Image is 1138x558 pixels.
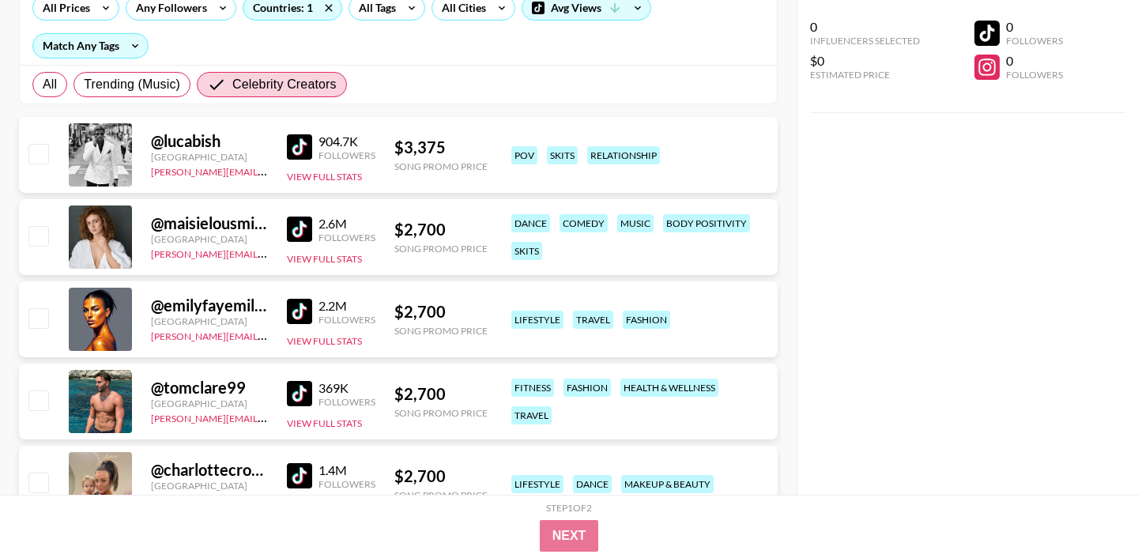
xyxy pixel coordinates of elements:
div: $ 2,700 [394,220,488,239]
div: @ tomclare99 [151,378,268,398]
div: skits [511,242,542,260]
a: [PERSON_NAME][EMAIL_ADDRESS][DOMAIN_NAME] [151,409,385,424]
div: Followers [318,149,375,161]
div: $ 2,700 [394,302,488,322]
div: @ charlottecrosby [151,460,268,480]
div: fashion [563,379,611,397]
div: [GEOGRAPHIC_DATA] [151,398,268,409]
a: [PERSON_NAME][EMAIL_ADDRESS][PERSON_NAME][DOMAIN_NAME] [151,327,460,342]
div: health & wellness [620,379,718,397]
div: Song Promo Price [394,160,488,172]
div: Followers [318,478,375,490]
div: travel [573,311,613,329]
img: TikTok [287,381,312,406]
div: fitness [511,379,554,397]
div: travel [511,406,552,424]
iframe: Drift Widget Chat Controller [1059,479,1119,539]
div: 1.4M [318,462,375,478]
div: dance [511,214,550,232]
div: Song Promo Price [394,325,488,337]
div: $0 [810,53,920,69]
a: [PERSON_NAME][EMAIL_ADDRESS][DOMAIN_NAME] [151,163,385,178]
div: Step 1 of 2 [546,502,592,514]
div: Song Promo Price [394,489,488,501]
div: body positivity [663,214,750,232]
button: View Full Stats [287,171,362,183]
div: [GEOGRAPHIC_DATA] [151,480,268,492]
span: All [43,75,57,94]
div: [GEOGRAPHIC_DATA] [151,315,268,327]
button: View Full Stats [287,335,362,347]
a: [PERSON_NAME][EMAIL_ADDRESS][DOMAIN_NAME] [151,245,385,260]
img: TikTok [287,299,312,324]
div: $ 3,375 [394,138,488,157]
button: Next [540,520,599,552]
div: Followers [1006,69,1063,81]
div: Followers [318,396,375,408]
div: Influencers Selected [810,35,920,47]
div: 369K [318,380,375,396]
div: relationship [587,146,660,164]
div: comedy [560,214,608,232]
img: TikTok [287,463,312,488]
div: @ maisielousmith [151,213,268,233]
div: makeup & beauty [621,475,714,493]
img: TikTok [287,134,312,160]
div: $ 2,700 [394,466,488,486]
div: skits [547,146,578,164]
div: Match Any Tags [33,34,148,58]
div: pov [511,146,537,164]
div: $ 2,700 [394,384,488,404]
div: Estimated Price [810,69,920,81]
div: Followers [318,232,375,243]
div: 904.7K [318,134,375,149]
div: [GEOGRAPHIC_DATA] [151,151,268,163]
div: Song Promo Price [394,243,488,254]
span: Trending (Music) [84,75,180,94]
div: lifestyle [511,475,563,493]
div: 2.6M [318,216,375,232]
img: TikTok [287,217,312,242]
div: [GEOGRAPHIC_DATA] [151,233,268,245]
div: lifestyle [511,311,563,329]
div: Followers [1006,35,1063,47]
div: 2.2M [318,298,375,314]
button: View Full Stats [287,417,362,429]
span: Celebrity Creators [232,75,337,94]
div: dance [573,475,612,493]
div: Song Promo Price [394,407,488,419]
button: View Full Stats [287,253,362,265]
div: @ emilyfayemiller [151,296,268,315]
div: @ lucabish [151,131,268,151]
div: 0 [1006,19,1063,35]
div: Followers [318,314,375,326]
div: 0 [1006,53,1063,69]
div: 0 [810,19,920,35]
div: fashion [623,311,670,329]
div: music [617,214,654,232]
